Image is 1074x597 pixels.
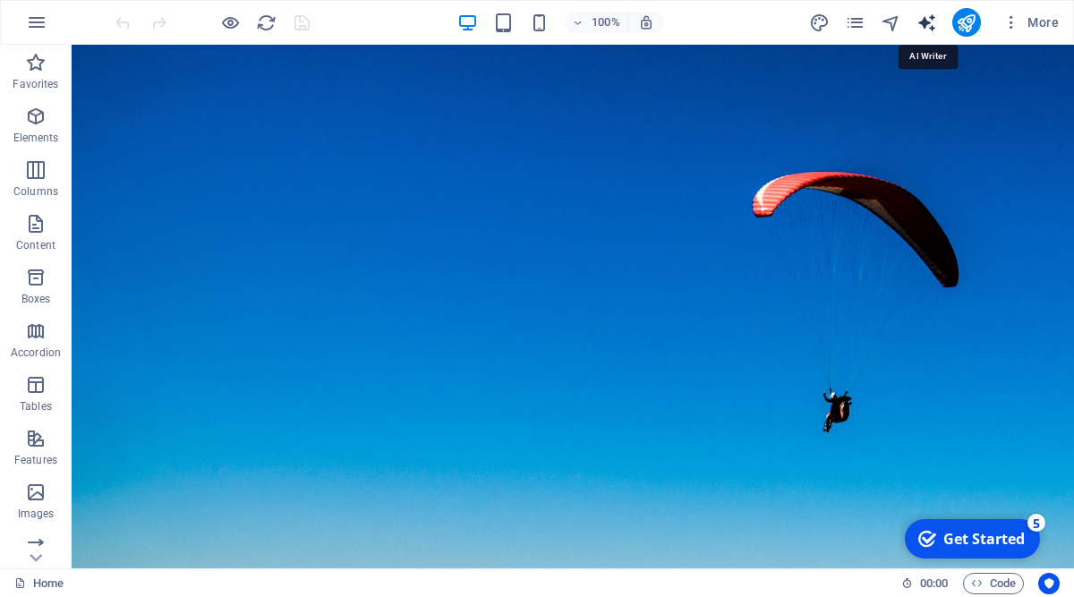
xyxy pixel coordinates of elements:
p: Boxes [21,292,51,306]
div: Get Started 5 items remaining, 0% complete [5,7,141,47]
button: text_generator [916,12,938,33]
i: Design (Ctrl+Alt+Y) [809,13,830,33]
button: More [995,8,1066,37]
p: Tables [20,399,52,414]
p: Elements [13,131,59,145]
span: More [1002,13,1059,31]
p: Images [18,507,55,521]
p: Features [14,453,57,467]
button: Usercentrics [1038,573,1060,594]
button: 100% [565,12,628,33]
button: pages [845,12,866,33]
div: Get Started [44,17,125,37]
p: Columns [13,184,58,199]
h6: Session time [901,573,949,594]
h6: 100% [592,12,620,33]
i: Pages (Ctrl+Alt+S) [845,13,865,33]
button: publish [952,8,981,37]
p: Content [16,238,55,252]
p: Accordion [11,345,61,360]
span: Code [971,573,1016,594]
i: On resize automatically adjust zoom level to fit chosen device. [638,14,654,30]
button: design [809,12,831,33]
span: : [933,576,935,590]
a: Click to cancel selection. Double-click to open Pages [14,573,64,594]
p: Favorites [13,77,58,91]
div: 5 [128,2,146,20]
button: navigator [881,12,902,33]
button: reload [255,12,277,33]
span: 00 00 [920,573,948,594]
i: Reload page [256,13,277,33]
button: Code [963,573,1024,594]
